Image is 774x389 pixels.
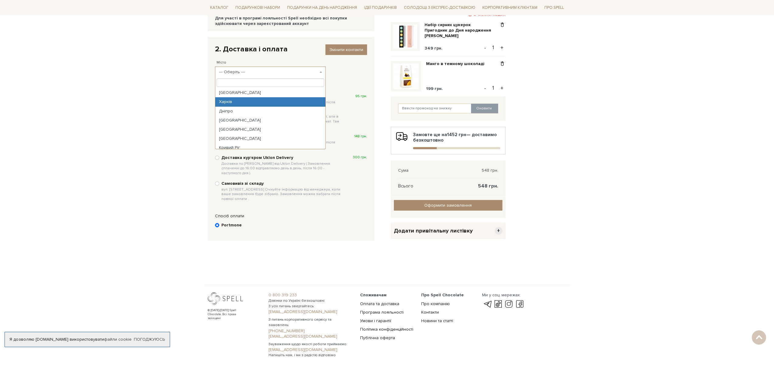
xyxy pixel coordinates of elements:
a: Про Spell [542,3,566,12]
a: Новини та статті [421,318,453,323]
span: Змінити контакти [329,47,363,52]
span: З усіх питань звертайтесь: [269,304,353,309]
a: Погоджуюсь [134,337,165,342]
a: facebook [515,301,525,308]
img: Набір сирних цукерок Пригодник до Дня народження рожевий [393,25,417,49]
div: Ми у соц. мережах: [482,292,525,298]
label: Місто [217,60,226,65]
b: 1452 грн [447,132,466,137]
li: [GEOGRAPHIC_DATA] [215,116,326,125]
li: [GEOGRAPHIC_DATA] [215,88,326,97]
span: Сума [398,168,408,173]
a: файли cookie [104,337,132,342]
button: + [498,43,505,52]
b: Portmone [221,222,242,228]
a: Умови і гарантії [360,318,391,323]
a: Програма лояльності [360,310,404,315]
span: 349 грн. [425,46,443,51]
button: - [482,84,488,93]
span: Про Spell Chocolate [421,292,464,298]
a: [EMAIL_ADDRESS][DOMAIN_NAME] [269,347,353,353]
a: Солодощі з експрес-доставкою [401,2,478,13]
a: Манго в темному шоколаді [426,61,489,67]
a: Політика конфіденційності [360,327,413,332]
span: 148 грн. [354,134,367,139]
span: --- Оберіть --- [219,69,318,75]
b: Самовивіз зі складу [221,181,343,201]
img: Манго в темному шоколаді [393,64,419,89]
div: Для участі в програмі лояльності Spell необхідно всі покупки здійснювати через зареєстрований акк... [215,15,367,26]
a: Ідеї подарунків [362,3,399,12]
div: Замовте ще на — доставимо безкоштовно [396,132,500,149]
a: Оплата та доставка [360,301,399,306]
a: Корпоративним клієнтам [480,3,540,12]
li: [GEOGRAPHIC_DATA] [215,134,326,143]
span: 300 грн. [353,155,367,160]
div: © [DATE]-[DATE] Spell Chocolate. Всі права захищені [208,308,249,320]
span: Доставка по [PERSON_NAME] від Uklon Delivery ( Замовлення сплаченні до 16:00 відправляємо день в ... [221,161,343,176]
b: Доставка курʼєром Uklon Delivery [221,155,343,175]
span: Дзвінки по Україні безкоштовні [269,298,353,304]
span: Всього [398,183,413,189]
span: Оформити замовлення [424,203,472,208]
span: 95 грн. [355,94,367,99]
span: Зауваження щодо якості роботи приймаємо: [269,342,353,347]
li: Дніпро [215,107,326,116]
button: Оновити [471,104,498,113]
li: Кривий Ріг [215,143,326,152]
div: 2. Доставка і оплата [215,44,367,54]
div: Спосіб оплати [212,213,370,219]
button: - [482,43,488,52]
input: Ввести промокод на знижку [398,104,472,113]
a: 0 800 319 233 [269,292,353,298]
a: [PHONE_NUMBER] [269,328,353,334]
span: 548 грн. [482,168,498,173]
a: [EMAIL_ADDRESS][DOMAIN_NAME] [269,334,353,339]
span: Додати привітальну листівку [394,227,473,234]
a: tik-tok [493,301,503,308]
a: instagram [504,301,514,308]
div: Я дозволяю [DOMAIN_NAME] використовувати [5,337,170,342]
a: Про компанію [421,301,450,306]
a: Каталог [208,3,231,12]
a: Публічна оферта [360,335,395,340]
a: Контакти [421,310,439,315]
span: Напишіть нам, і ми з радістю відповімо [269,353,353,358]
a: Набір сирних цукерок Пригодник до Дня народження [PERSON_NAME] [425,22,499,39]
span: 548 грн. [478,183,498,189]
a: Подарункові набори [233,3,283,12]
span: --- Оберіть --- [215,67,326,77]
span: вул. [STREET_ADDRESS] Очікуйте інформацію від менеджера, коли ваше замовлення буде зібрано. Замов... [221,187,343,201]
span: 199 грн. [426,86,443,91]
div: Спосіб доставки [212,85,370,90]
a: [EMAIL_ADDRESS][DOMAIN_NAME] [269,309,353,315]
li: Харків [215,97,326,106]
span: З питань корпоративного сервісу та замовлень: [269,317,353,328]
button: + [498,84,505,93]
span: + [495,227,502,235]
a: telegram [482,301,492,308]
li: [GEOGRAPHIC_DATA] [215,125,326,134]
span: Споживачам [360,292,387,298]
a: Подарунки на День народження [285,3,359,12]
